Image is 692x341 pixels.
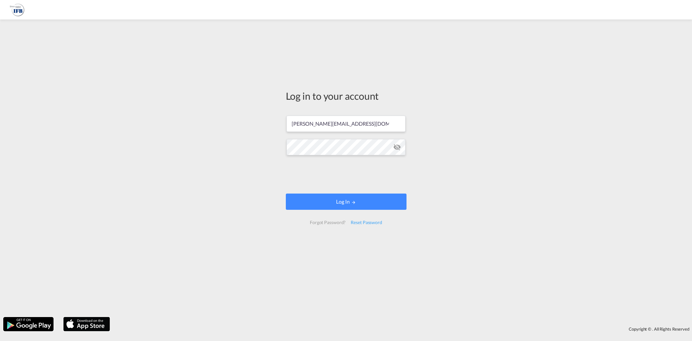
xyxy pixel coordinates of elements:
[297,162,395,187] iframe: reCAPTCHA
[393,143,401,151] md-icon: icon-eye-off
[3,316,54,332] img: google.png
[10,3,24,17] img: b628ab10256c11eeb52753acbc15d091.png
[113,323,692,335] div: Copyright © . All Rights Reserved
[286,194,407,210] button: LOGIN
[307,217,348,228] div: Forgot Password?
[63,316,111,332] img: apple.png
[286,89,407,103] div: Log in to your account
[348,217,385,228] div: Reset Password
[286,116,406,132] input: Enter email/phone number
